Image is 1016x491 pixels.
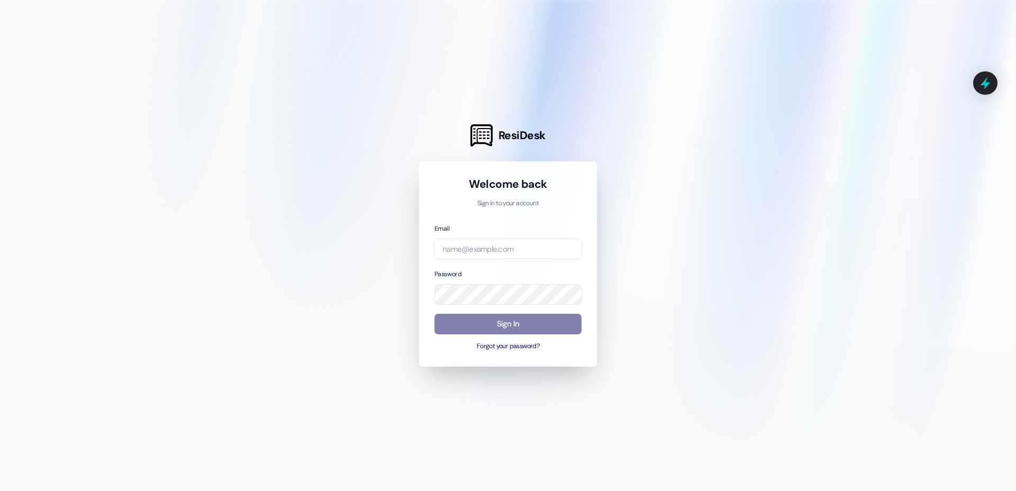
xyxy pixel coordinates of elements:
label: Email [434,224,449,233]
span: ResiDesk [498,128,546,143]
img: ResiDesk Logo [470,124,493,147]
button: Sign In [434,314,582,334]
p: Sign in to your account [434,199,582,208]
h1: Welcome back [434,177,582,192]
button: Forgot your password? [434,342,582,351]
label: Password [434,270,461,278]
input: name@example.com [434,239,582,259]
